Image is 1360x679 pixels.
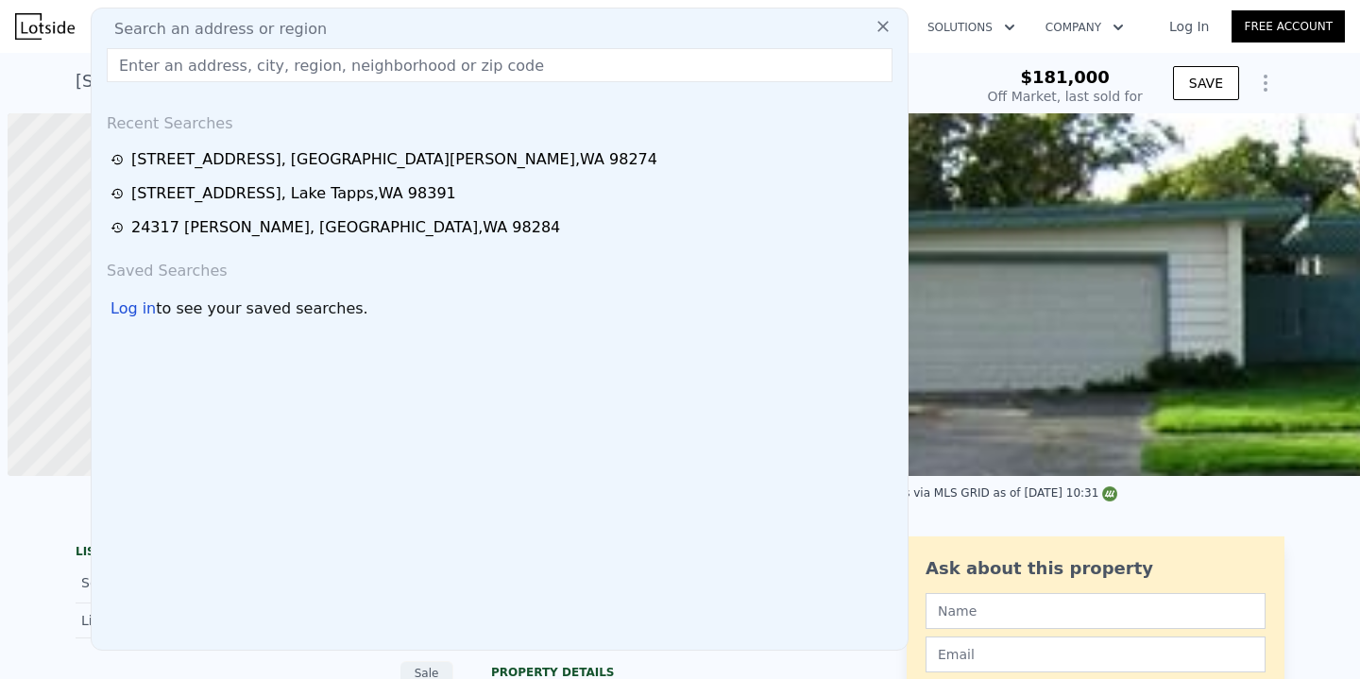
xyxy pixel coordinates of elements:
input: Name [926,593,1266,629]
div: Listed [81,611,249,630]
div: LISTING & SALE HISTORY [76,544,453,563]
button: Company [1030,10,1139,44]
a: Free Account [1232,10,1345,42]
div: [STREET_ADDRESS] , [GEOGRAPHIC_DATA][PERSON_NAME] , WA 98274 [131,148,657,171]
div: Log in [110,297,156,320]
div: Sold [81,570,249,595]
input: Enter an address, city, region, neighborhood or zip code [107,48,892,82]
div: Off Market, last sold for [988,87,1143,106]
a: [STREET_ADDRESS], [GEOGRAPHIC_DATA][PERSON_NAME],WA 98274 [110,148,894,171]
img: NWMLS Logo [1102,486,1117,501]
a: 24317 [PERSON_NAME], [GEOGRAPHIC_DATA],WA 98284 [110,216,894,239]
div: Recent Searches [99,97,900,143]
img: Lotside [15,13,75,40]
button: Show Options [1247,64,1284,102]
div: 24317 [PERSON_NAME] , [GEOGRAPHIC_DATA] , WA 98284 [131,216,560,239]
a: [STREET_ADDRESS], Lake Tapps,WA 98391 [110,182,894,205]
a: Log In [1147,17,1232,36]
span: Search an address or region [99,18,327,41]
div: Ask about this property [926,555,1266,582]
span: $181,000 [1020,67,1110,87]
input: Email [926,637,1266,672]
div: [STREET_ADDRESS] , Lake Tapps , WA 98391 [131,182,456,205]
div: [STREET_ADDRESS] , [GEOGRAPHIC_DATA][PERSON_NAME] , WA 98274 [76,68,672,94]
span: to see your saved searches. [156,297,367,320]
div: Saved Searches [99,245,900,290]
button: Solutions [912,10,1030,44]
button: SAVE [1173,66,1239,100]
